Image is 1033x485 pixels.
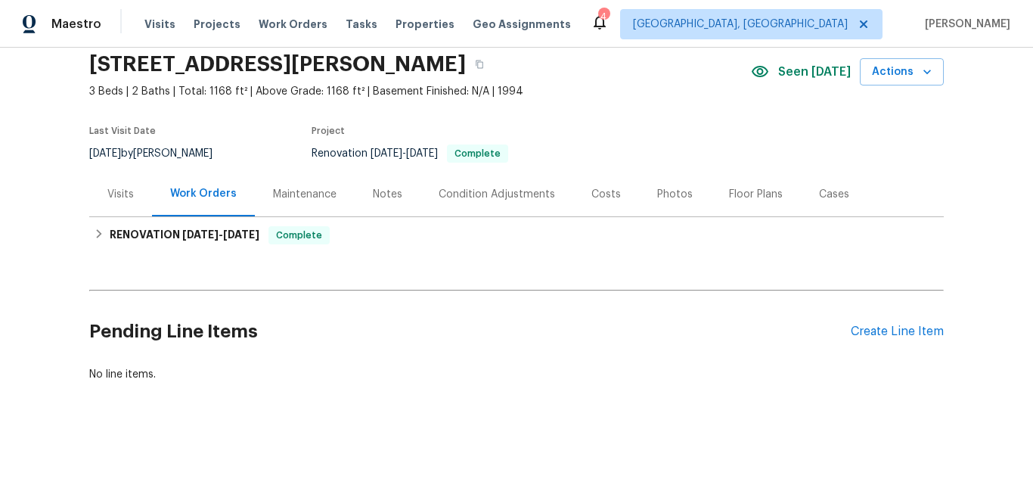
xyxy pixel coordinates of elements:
div: 4 [598,9,609,24]
div: Visits [107,187,134,202]
span: - [371,148,438,159]
div: Work Orders [170,186,237,201]
span: Complete [270,228,328,243]
div: Maintenance [273,187,337,202]
span: Actions [872,63,932,82]
div: Floor Plans [729,187,783,202]
div: Photos [657,187,693,202]
div: Create Line Item [851,325,944,339]
h2: Pending Line Items [89,297,851,367]
span: Complete [448,149,507,158]
span: [PERSON_NAME] [919,17,1010,32]
button: Copy Address [466,51,493,78]
span: [DATE] [89,148,121,159]
span: 3 Beds | 2 Baths | Total: 1168 ft² | Above Grade: 1168 ft² | Basement Finished: N/A | 1994 [89,84,751,99]
button: Actions [860,58,944,86]
span: Geo Assignments [473,17,571,32]
span: [DATE] [406,148,438,159]
span: - [182,229,259,240]
span: [DATE] [182,229,219,240]
span: Renovation [312,148,508,159]
span: Last Visit Date [89,126,156,135]
span: Project [312,126,345,135]
h6: RENOVATION [110,226,259,244]
div: Condition Adjustments [439,187,555,202]
div: RENOVATION [DATE]-[DATE]Complete [89,217,944,253]
div: Costs [591,187,621,202]
span: [DATE] [223,229,259,240]
div: Cases [819,187,849,202]
span: Properties [396,17,454,32]
span: Tasks [346,19,377,30]
span: Seen [DATE] [778,64,851,79]
span: Maestro [51,17,101,32]
div: Notes [373,187,402,202]
span: Visits [144,17,175,32]
div: by [PERSON_NAME] [89,145,231,163]
span: [GEOGRAPHIC_DATA], [GEOGRAPHIC_DATA] [633,17,848,32]
span: [DATE] [371,148,402,159]
span: Work Orders [259,17,327,32]
span: Projects [194,17,240,32]
h2: [STREET_ADDRESS][PERSON_NAME] [89,57,466,72]
div: No line items. [89,367,944,382]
